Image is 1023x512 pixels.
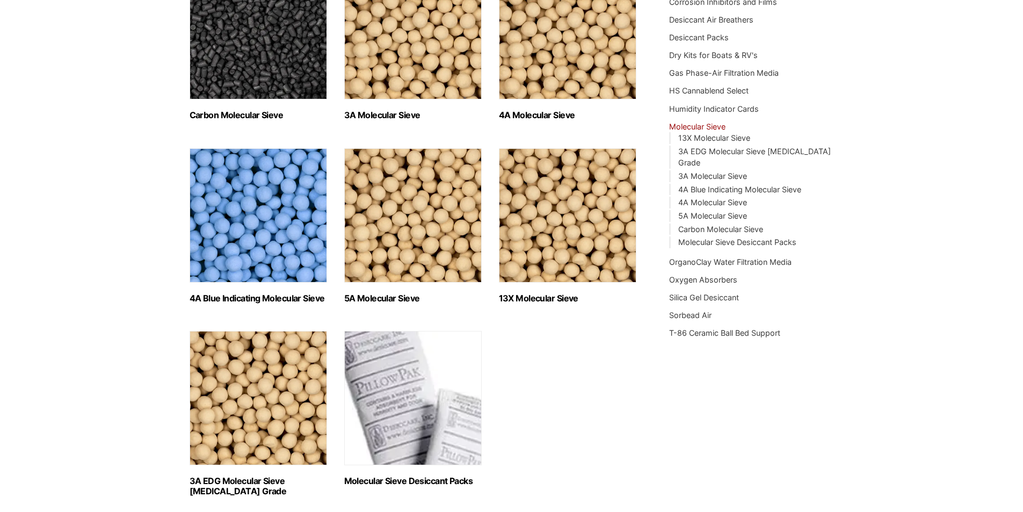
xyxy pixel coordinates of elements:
[344,110,482,120] h2: 3A Molecular Sieve
[669,104,759,113] a: Humidity Indicator Cards
[669,122,725,131] a: Molecular Sieve
[678,147,831,168] a: 3A EDG Molecular Sieve [MEDICAL_DATA] Grade
[669,311,712,320] a: Sorbead Air
[190,148,327,283] img: 4A Blue Indicating Molecular Sieve
[499,110,636,120] h2: 4A Molecular Sieve
[190,331,327,496] a: Visit product category 3A EDG Molecular Sieve Ethanol Grade
[678,225,763,234] a: Carbon Molecular Sieve
[669,257,792,266] a: OrganoClay Water Filtration Media
[669,86,749,95] a: HS Cannablend Select
[190,293,327,304] h2: 4A Blue Indicating Molecular Sieve
[499,148,636,304] a: Visit product category 13X Molecular Sieve
[678,237,796,247] a: Molecular Sieve Desiccant Packs
[190,110,327,120] h2: Carbon Molecular Sieve
[344,476,482,486] h2: Molecular Sieve Desiccant Packs
[678,185,801,194] a: 4A Blue Indicating Molecular Sieve
[344,331,482,465] img: Molecular Sieve Desiccant Packs
[669,68,779,77] a: Gas Phase-Air Filtration Media
[678,211,747,220] a: 5A Molecular Sieve
[669,293,739,302] a: Silica Gel Desiccant
[678,198,747,207] a: 4A Molecular Sieve
[669,328,780,337] a: T-86 Ceramic Ball Bed Support
[344,331,482,486] a: Visit product category Molecular Sieve Desiccant Packs
[190,331,327,465] img: 3A EDG Molecular Sieve Ethanol Grade
[499,293,636,304] h2: 13X Molecular Sieve
[678,171,747,181] a: 3A Molecular Sieve
[678,133,750,142] a: 13X Molecular Sieve
[190,148,327,304] a: Visit product category 4A Blue Indicating Molecular Sieve
[344,148,482,283] img: 5A Molecular Sieve
[669,51,758,60] a: Dry Kits for Boats & RV's
[669,275,737,284] a: Oxygen Absorbers
[499,148,636,283] img: 13X Molecular Sieve
[190,476,327,496] h2: 3A EDG Molecular Sieve [MEDICAL_DATA] Grade
[669,15,753,24] a: Desiccant Air Breathers
[669,33,729,42] a: Desiccant Packs
[344,293,482,304] h2: 5A Molecular Sieve
[344,148,482,304] a: Visit product category 5A Molecular Sieve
